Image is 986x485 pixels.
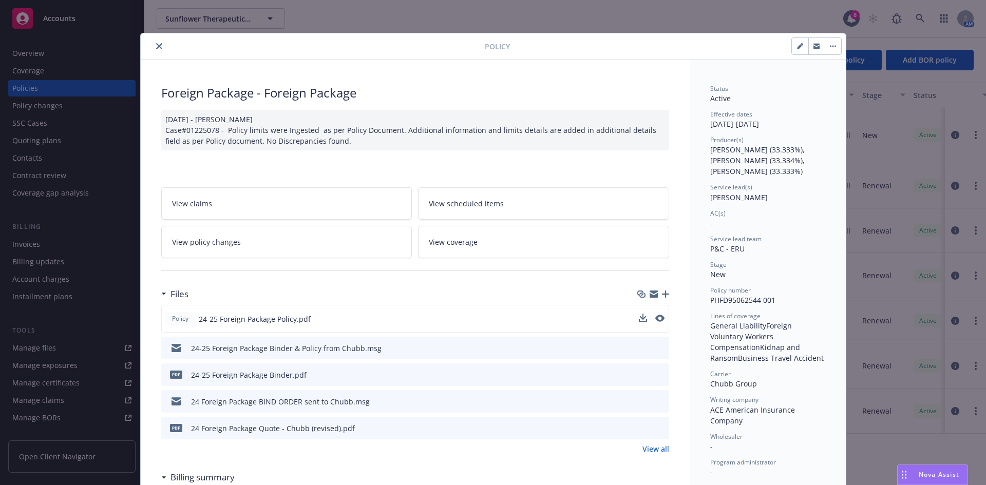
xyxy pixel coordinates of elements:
[161,471,235,484] div: Billing summary
[655,315,665,322] button: preview file
[710,183,752,191] span: Service lead(s)
[418,187,669,220] a: View scheduled items
[199,314,311,324] span: 24-25 Foreign Package Policy.pdf
[710,84,728,93] span: Status
[710,145,807,176] span: [PERSON_NAME] (33.333%), [PERSON_NAME] (33.334%), [PERSON_NAME] (33.333%)
[170,287,188,301] h3: Files
[710,286,751,295] span: Policy number
[710,342,802,363] span: Kidnap and Ransom
[656,423,665,434] button: preview file
[170,471,235,484] h3: Billing summary
[710,321,766,331] span: General Liability
[655,314,665,324] button: preview file
[710,395,759,404] span: Writing company
[172,237,241,247] span: View policy changes
[656,370,665,380] button: preview file
[710,235,762,243] span: Service lead team
[153,40,165,52] button: close
[710,110,825,129] div: [DATE] - [DATE]
[710,209,726,218] span: AC(s)
[919,470,959,479] span: Nova Assist
[429,237,478,247] span: View coverage
[418,226,669,258] a: View coverage
[639,314,647,322] button: download file
[656,396,665,407] button: preview file
[191,370,307,380] div: 24-25 Foreign Package Binder.pdf
[170,314,191,323] span: Policy
[710,218,713,228] span: -
[170,371,182,378] span: pdf
[710,405,797,425] span: ACE American Insurance Company
[710,135,744,144] span: Producer(s)
[710,93,731,103] span: Active
[710,379,757,389] span: Chubb Group
[161,226,412,258] a: View policy changes
[191,396,370,407] div: 24 Foreign Package BIND ORDER sent to Chubb.msg
[710,432,743,441] span: Wholesaler
[170,424,182,432] span: pdf
[710,321,794,352] span: Foreign Voluntary Workers Compensation
[710,458,776,467] span: Program administrator
[710,441,713,451] span: -
[710,269,726,279] span: New
[161,110,669,150] div: [DATE] - [PERSON_NAME] Case#01225078 - Policy limits were Ingested as per Policy Document. Additi...
[710,260,727,269] span: Stage
[639,370,648,380] button: download file
[161,84,669,102] div: Foreign Package - Foreign Package
[656,343,665,354] button: preview file
[639,314,647,324] button: download file
[738,353,824,363] span: Business Travel Accident
[161,287,188,301] div: Files
[172,198,212,209] span: View claims
[710,244,745,254] span: P&C - ERU
[710,192,768,202] span: [PERSON_NAME]
[710,467,713,477] span: -
[642,443,669,454] a: View all
[161,187,412,220] a: View claims
[710,370,731,378] span: Carrier
[639,396,648,407] button: download file
[710,312,761,320] span: Lines of coverage
[897,464,968,485] button: Nova Assist
[429,198,504,209] span: View scheduled items
[710,110,752,119] span: Effective dates
[191,423,355,434] div: 24 Foreign Package Quote - Chubb (revised).pdf
[898,465,911,484] div: Drag to move
[639,423,648,434] button: download file
[639,343,648,354] button: download file
[191,343,382,354] div: 24-25 Foreign Package Binder & Policy from Chubb.msg
[485,41,510,52] span: Policy
[710,295,775,305] span: PHFD95062544 001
